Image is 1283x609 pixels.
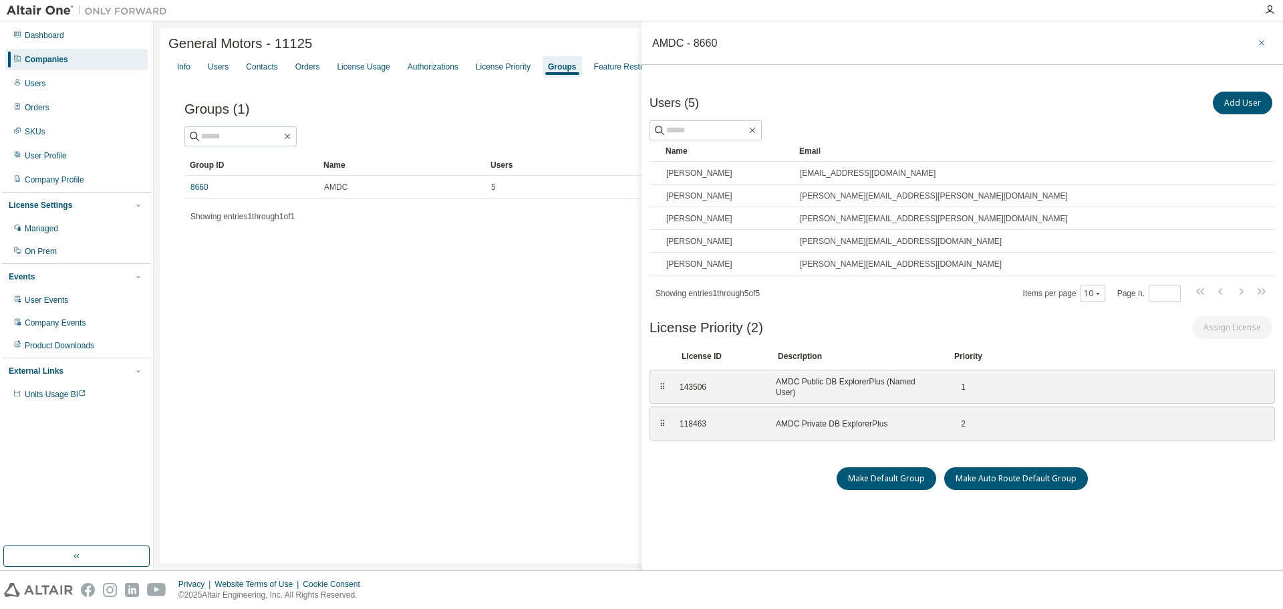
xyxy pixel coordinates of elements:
[666,213,732,224] span: [PERSON_NAME]
[295,62,320,72] div: Orders
[184,102,249,117] span: Groups (1)
[594,62,666,72] div: Feature Restrictions
[476,62,531,72] div: License Priority
[656,289,760,298] span: Showing entries 1 through 5 of 5
[408,62,458,72] div: Authorizations
[680,382,760,392] div: 143506
[9,366,63,376] div: External Links
[25,223,58,234] div: Managed
[25,318,86,328] div: Company Events
[680,418,760,429] div: 118463
[952,418,966,429] div: 2
[25,150,67,161] div: User Profile
[323,154,480,176] div: Name
[190,154,313,176] div: Group ID
[25,126,45,137] div: SKUs
[1117,285,1181,302] span: Page n.
[25,102,49,113] div: Orders
[666,191,732,201] span: [PERSON_NAME]
[215,579,303,590] div: Website Terms of Use
[178,590,368,601] p: © 2025 Altair Engineering, Inc. All Rights Reserved.
[168,36,312,51] span: General Motors - 11125
[7,4,174,17] img: Altair One
[799,140,1242,162] div: Email
[650,320,763,336] span: License Priority (2)
[9,271,35,282] div: Events
[208,62,229,72] div: Users
[25,295,68,306] div: User Events
[125,583,139,597] img: linkedin.svg
[800,168,936,178] span: [EMAIL_ADDRESS][DOMAIN_NAME]
[800,236,1002,247] span: [PERSON_NAME][EMAIL_ADDRESS][DOMAIN_NAME]
[25,246,57,257] div: On Prem
[658,418,666,429] div: ⠿
[650,96,699,110] span: Users (5)
[103,583,117,597] img: instagram.svg
[324,182,347,193] span: AMDC
[190,212,295,221] span: Showing entries 1 through 1 of 1
[652,37,717,48] div: AMDC - 8660
[25,30,64,41] div: Dashboard
[1192,316,1272,339] button: Assign License
[1084,288,1102,299] button: 10
[1213,92,1272,114] button: Add User
[548,62,577,72] div: Groups
[25,390,86,399] span: Units Usage BI
[778,351,938,362] div: Description
[178,579,215,590] div: Privacy
[4,583,73,597] img: altair_logo.svg
[776,418,936,429] div: AMDC Private DB ExplorerPlus
[303,579,368,590] div: Cookie Consent
[682,351,762,362] div: License ID
[25,78,45,89] div: Users
[246,62,277,72] div: Contacts
[25,54,68,65] div: Companies
[658,382,666,392] div: ⠿
[666,140,789,162] div: Name
[147,583,166,597] img: youtube.svg
[25,174,84,185] div: Company Profile
[944,467,1088,490] button: Make Auto Route Default Group
[490,154,1215,176] div: Users
[190,182,208,193] a: 8660
[666,168,732,178] span: [PERSON_NAME]
[954,351,982,362] div: Priority
[800,213,1068,224] span: [PERSON_NAME][EMAIL_ADDRESS][PERSON_NAME][DOMAIN_NAME]
[800,191,1068,201] span: [PERSON_NAME][EMAIL_ADDRESS][PERSON_NAME][DOMAIN_NAME]
[81,583,95,597] img: facebook.svg
[1023,285,1105,302] span: Items per page
[800,259,1002,269] span: [PERSON_NAME][EMAIL_ADDRESS][DOMAIN_NAME]
[9,200,72,211] div: License Settings
[491,182,496,193] span: 5
[666,236,732,247] span: [PERSON_NAME]
[952,382,966,392] div: 1
[337,62,390,72] div: License Usage
[776,376,936,398] div: AMDC Public DB ExplorerPlus (Named User)
[666,259,732,269] span: [PERSON_NAME]
[25,340,94,351] div: Product Downloads
[177,62,190,72] div: Info
[837,467,936,490] button: Make Default Group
